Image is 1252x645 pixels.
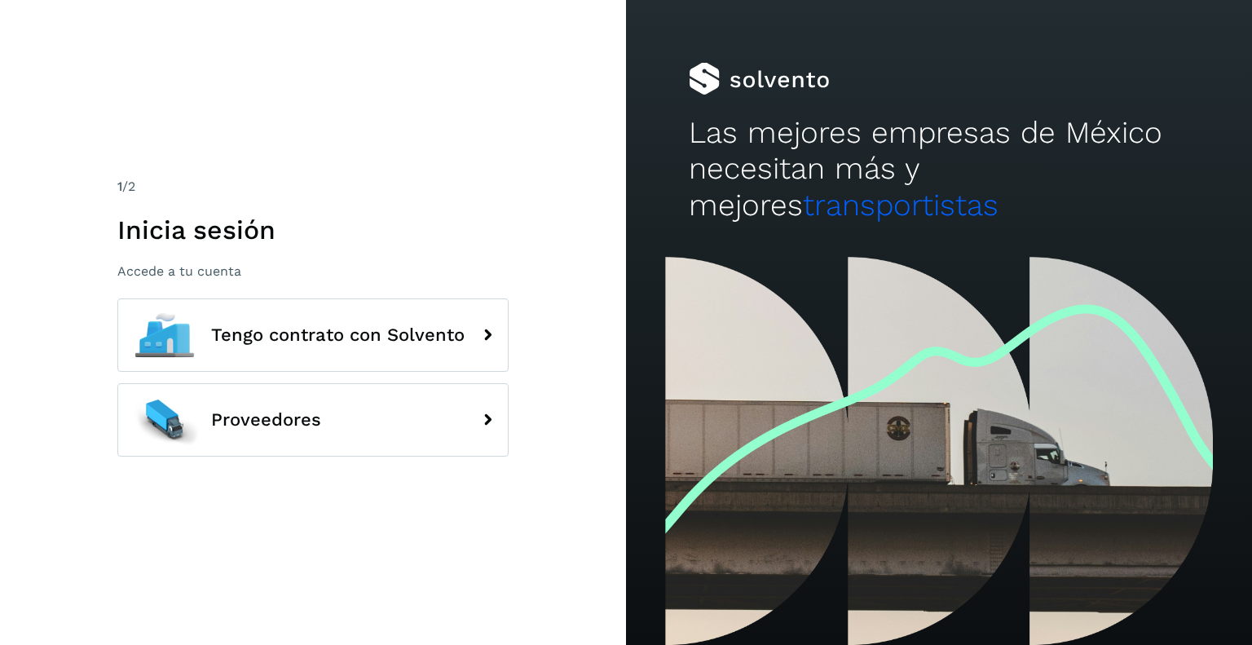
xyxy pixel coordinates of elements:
button: Tengo contrato con Solvento [117,298,509,372]
h2: Las mejores empresas de México necesitan más y mejores [689,115,1189,223]
span: Proveedores [211,410,321,430]
button: Proveedores [117,383,509,457]
span: Tengo contrato con Solvento [211,325,465,345]
span: 1 [117,179,122,194]
span: transportistas [803,188,999,223]
div: /2 [117,177,509,197]
p: Accede a tu cuenta [117,263,509,279]
h1: Inicia sesión [117,214,509,245]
